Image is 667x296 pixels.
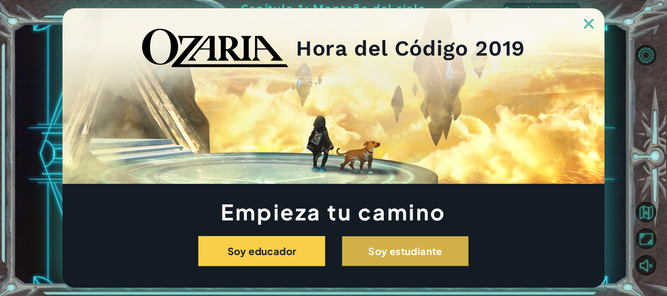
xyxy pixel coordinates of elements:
[296,39,525,58] h2: Hora del Código 2019
[342,236,469,266] button: Soy estudiante
[142,29,289,68] img: blackOzariaWordmark.png
[584,19,594,29] img: ExitButton_Dusk.png
[198,236,325,266] button: Soy educador
[63,202,604,221] h1: Empieza tu camino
